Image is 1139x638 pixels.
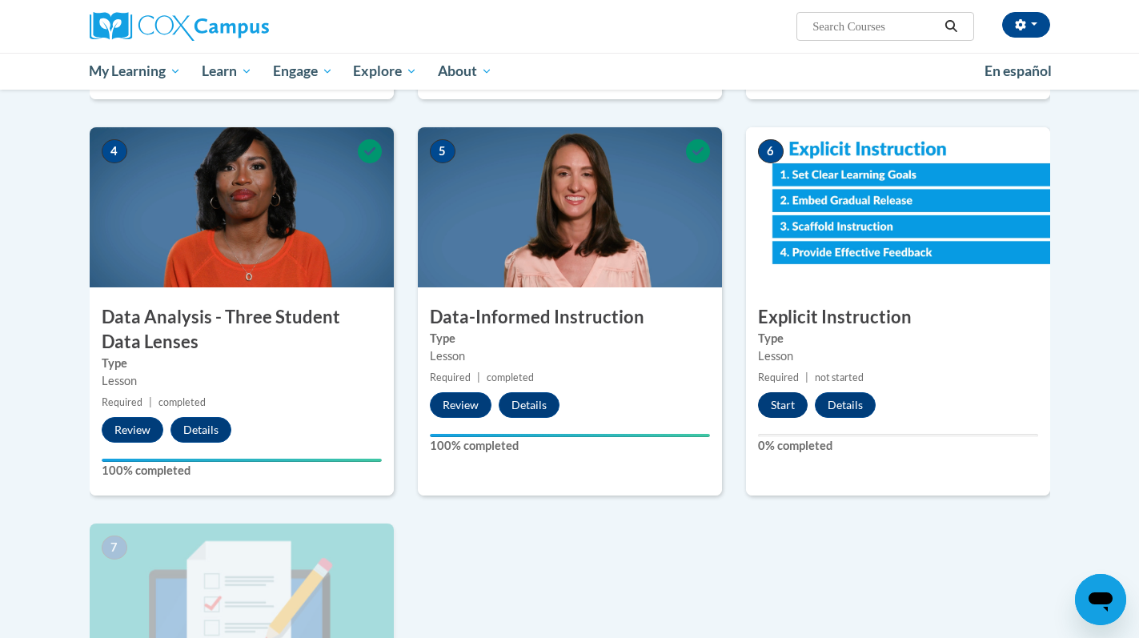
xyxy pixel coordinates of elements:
span: completed [158,396,206,408]
div: Your progress [430,434,710,437]
span: 7 [102,536,127,560]
a: Explore [343,53,427,90]
input: Search Courses [811,17,939,36]
span: Required [758,371,799,383]
button: Search [939,17,963,36]
img: Course Image [418,127,722,287]
label: 100% completed [102,462,382,480]
a: Cox Campus [90,12,394,41]
span: Required [102,396,142,408]
a: About [427,53,503,90]
span: not started [815,371,864,383]
span: Explore [353,62,417,81]
img: Course Image [90,127,394,287]
label: Type [758,330,1038,347]
span: 6 [758,139,784,163]
div: Main menu [66,53,1074,90]
label: 0% completed [758,437,1038,455]
h3: Explicit Instruction [746,305,1050,330]
h3: Data-Informed Instruction [418,305,722,330]
span: About [438,62,492,81]
label: Type [430,330,710,347]
div: Lesson [102,372,382,390]
button: Start [758,392,808,418]
a: Learn [191,53,263,90]
span: En español [985,62,1052,79]
label: Type [102,355,382,372]
span: 5 [430,139,455,163]
div: Your progress [102,459,382,462]
h3: Data Analysis - Three Student Data Lenses [90,305,394,355]
a: Engage [263,53,343,90]
button: Details [499,392,559,418]
span: Required [430,371,471,383]
button: Review [430,392,491,418]
button: Account Settings [1002,12,1050,38]
span: 4 [102,139,127,163]
a: My Learning [79,53,192,90]
iframe: Button to launch messaging window [1075,574,1126,625]
div: Lesson [430,347,710,365]
img: Cox Campus [90,12,269,41]
span: Engage [273,62,333,81]
span: Learn [202,62,252,81]
span: | [149,396,152,408]
span: | [805,371,808,383]
a: En español [974,54,1062,88]
button: Review [102,417,163,443]
div: Lesson [758,347,1038,365]
label: 100% completed [430,437,710,455]
span: My Learning [89,62,181,81]
span: completed [487,371,534,383]
button: Details [815,392,876,418]
img: Course Image [746,127,1050,287]
span: | [477,371,480,383]
button: Details [170,417,231,443]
